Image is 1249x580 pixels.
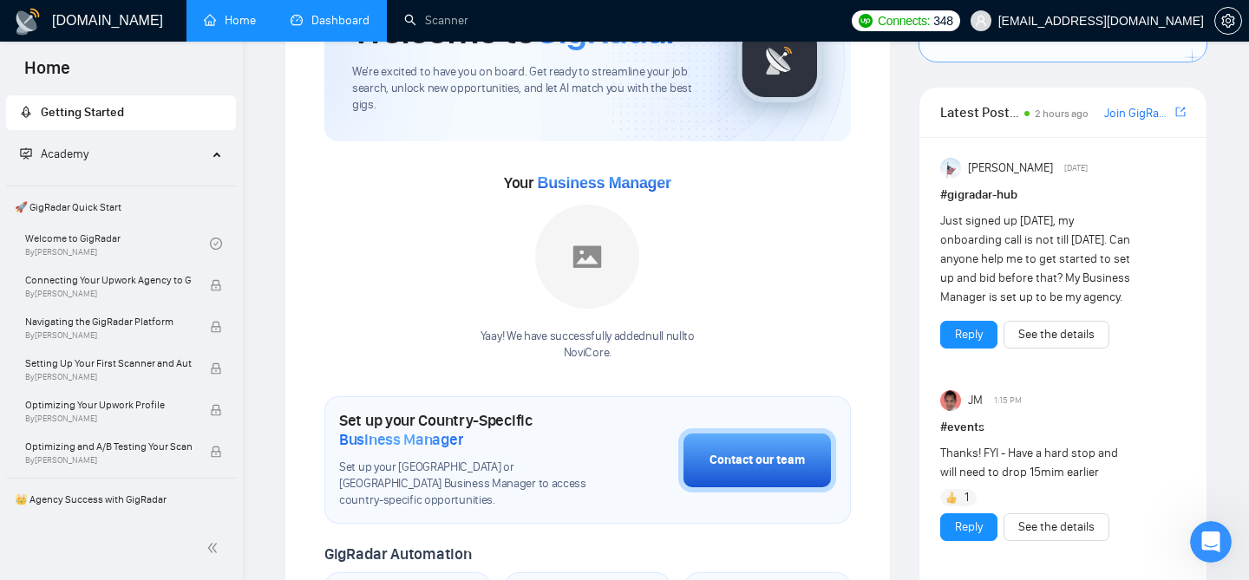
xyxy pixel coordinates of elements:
span: Business Manager [537,174,670,192]
span: By [PERSON_NAME] [25,330,192,341]
span: 1:15 PM [994,393,1022,408]
img: logo [14,8,42,36]
div: Just signed up [DATE], my onboarding call is not till [DATE]. Can anyone help me to get started t... [940,212,1137,307]
li: Getting Started [6,95,236,130]
button: Reply [940,321,997,349]
span: By [PERSON_NAME] [25,289,192,299]
span: 2 hours ago [1035,108,1089,120]
span: Navigating the GigRadar Platform [25,313,192,330]
a: searchScanner [404,13,468,28]
img: upwork-logo.png [859,14,873,28]
span: By [PERSON_NAME] [25,455,192,466]
a: Reply [955,325,983,344]
button: setting [1214,7,1242,35]
span: By [PERSON_NAME] [25,372,192,382]
span: export [1175,105,1186,119]
span: double-left [206,539,224,557]
span: Home [10,55,84,92]
span: By [PERSON_NAME] [25,414,192,424]
a: homeHome [204,13,256,28]
div: Yaay! We have successfully added null null to [481,329,695,362]
span: lock [210,362,222,375]
h1: # events [940,418,1186,437]
img: 👍 [945,492,958,504]
span: Connecting Your Upwork Agency to GigRadar [25,271,192,289]
span: setting [1215,14,1241,28]
div: Thanks! FYI - Have a hard stop and will need to drop 15mim earlier [940,444,1137,482]
span: fund-projection-screen [20,147,32,160]
iframe: Intercom live chat [1190,521,1232,563]
span: 1 [965,489,969,506]
span: 348 [933,11,952,30]
span: rocket [20,106,32,118]
span: 🚀 GigRadar Quick Start [8,190,234,225]
span: Optimizing and A/B Testing Your Scanner for Better Results [25,438,192,455]
span: user [975,15,987,27]
span: We're excited to have you on board. Get ready to streamline your job search, unlock new opportuni... [352,64,709,114]
span: lock [210,279,222,291]
button: Reply [940,513,997,541]
img: Anisuzzaman Khan [940,158,961,179]
a: Welcome to GigRadarBy[PERSON_NAME] [25,225,210,263]
span: Business Manager [339,430,463,449]
div: Contact our team [710,451,805,470]
a: dashboardDashboard [291,13,369,28]
span: Set up your [GEOGRAPHIC_DATA] or [GEOGRAPHIC_DATA] Business Manager to access country-specific op... [339,459,592,509]
button: Contact our team [678,428,836,492]
a: Reply [955,518,983,537]
span: 👑 Agency Success with GigRadar [8,482,234,517]
span: Optimizing Your Upwork Profile [25,396,192,414]
a: See the details [1018,325,1095,344]
p: NoviCore . [481,345,695,362]
span: Getting Started [41,105,124,120]
span: JM [968,391,983,410]
button: See the details [1004,321,1109,349]
a: export [1175,104,1186,121]
img: placeholder.png [535,205,639,309]
span: lock [210,404,222,416]
span: GigRadar Automation [324,544,471,564]
span: lock [210,321,222,333]
span: lock [210,446,222,458]
span: Connects: [878,11,930,30]
a: setting [1214,14,1242,28]
a: See the details [1018,518,1095,537]
button: See the details [1004,513,1109,541]
img: gigradar-logo.png [736,16,823,103]
a: Join GigRadar Slack Community [1104,104,1172,123]
span: Setting Up Your First Scanner and Auto-Bidder [25,355,192,372]
span: [DATE] [1064,160,1088,176]
img: JM [940,390,961,411]
span: [PERSON_NAME] [968,159,1053,178]
span: Academy [20,147,88,161]
span: Latest Posts from the GigRadar Community [940,101,1019,123]
h1: # gigradar-hub [940,186,1186,205]
span: Academy [41,147,88,161]
span: check-circle [210,238,222,250]
span: Your [504,173,671,192]
h1: Set up your Country-Specific [339,411,592,449]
